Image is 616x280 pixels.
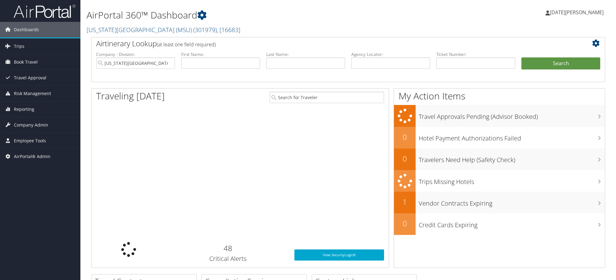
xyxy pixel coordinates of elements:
a: 0Hotel Payment Authorizations Failed [394,127,605,148]
a: 0Credit Cards Expiring [394,213,605,235]
h3: Trips Missing Hotels [419,174,605,186]
label: Ticket Number: [436,51,515,57]
span: (at least one field required) [157,41,216,48]
h1: AirPortal 360™ Dashboard [87,9,435,22]
h3: Critical Alerts [170,254,285,263]
button: Search [521,57,600,70]
h2: Airtinerary Lookup [96,38,558,49]
img: airportal-logo.png [14,4,75,19]
label: Company - Division: [96,51,175,57]
label: Last Name: [266,51,345,57]
a: View SecurityLogic® [294,249,384,261]
a: 1Vendor Contracts Expiring [394,192,605,213]
h3: Travel Approvals Pending (Advisor Booked) [419,109,605,121]
span: Book Travel [14,54,38,70]
h2: 1 [394,197,416,207]
span: AirPortal® Admin [14,149,50,164]
h2: 0 [394,218,416,229]
a: Trips Missing Hotels [394,170,605,192]
span: Trips [14,39,24,54]
a: Travel Approvals Pending (Advisor Booked) [394,105,605,127]
a: [DATE][PERSON_NAME] [545,3,610,22]
label: First Name: [181,51,260,57]
h1: My Action Items [394,90,605,102]
h3: Vendor Contracts Expiring [419,196,605,208]
h2: 0 [394,153,416,164]
span: Employee Tools [14,133,46,148]
h2: 48 [170,243,285,253]
h1: Traveling [DATE] [96,90,165,102]
span: Risk Management [14,86,51,101]
input: Search for Traveler [270,92,384,103]
h2: 0 [394,132,416,142]
span: Company Admin [14,117,48,133]
h3: Travelers Need Help (Safety Check) [419,153,605,164]
label: Agency Locator: [351,51,430,57]
span: [DATE][PERSON_NAME] [550,9,604,16]
span: Reporting [14,102,34,117]
h3: Hotel Payment Authorizations Failed [419,131,605,143]
span: Dashboards [14,22,39,37]
span: ( 301979 ) [193,26,217,34]
span: , [ 16683 ] [217,26,240,34]
span: Travel Approval [14,70,46,86]
h3: Credit Cards Expiring [419,218,605,229]
a: 0Travelers Need Help (Safety Check) [394,148,605,170]
a: [US_STATE][GEOGRAPHIC_DATA] (MSU) [87,26,240,34]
